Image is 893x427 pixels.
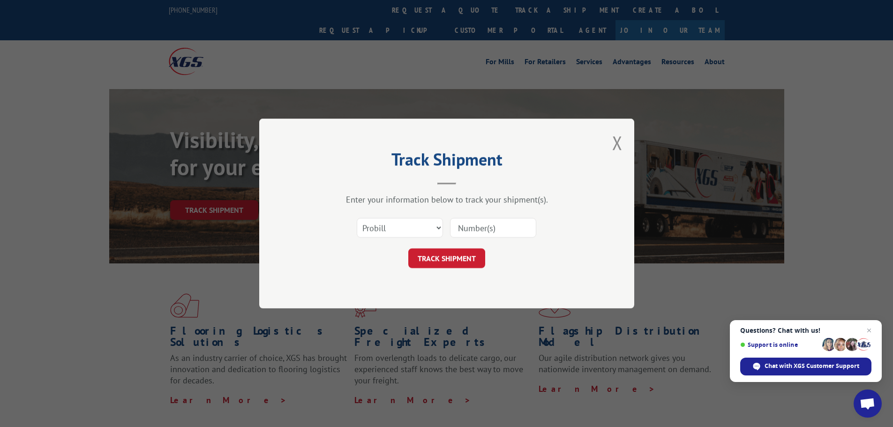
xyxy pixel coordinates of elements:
span: Questions? Chat with us! [740,327,871,334]
input: Number(s) [450,218,536,238]
span: Chat with XGS Customer Support [765,362,859,370]
div: Open chat [854,390,882,418]
span: Support is online [740,341,819,348]
button: Close modal [612,130,623,155]
div: Chat with XGS Customer Support [740,358,871,375]
h2: Track Shipment [306,153,587,171]
button: TRACK SHIPMENT [408,248,485,268]
div: Enter your information below to track your shipment(s). [306,194,587,205]
span: Close chat [863,325,875,336]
